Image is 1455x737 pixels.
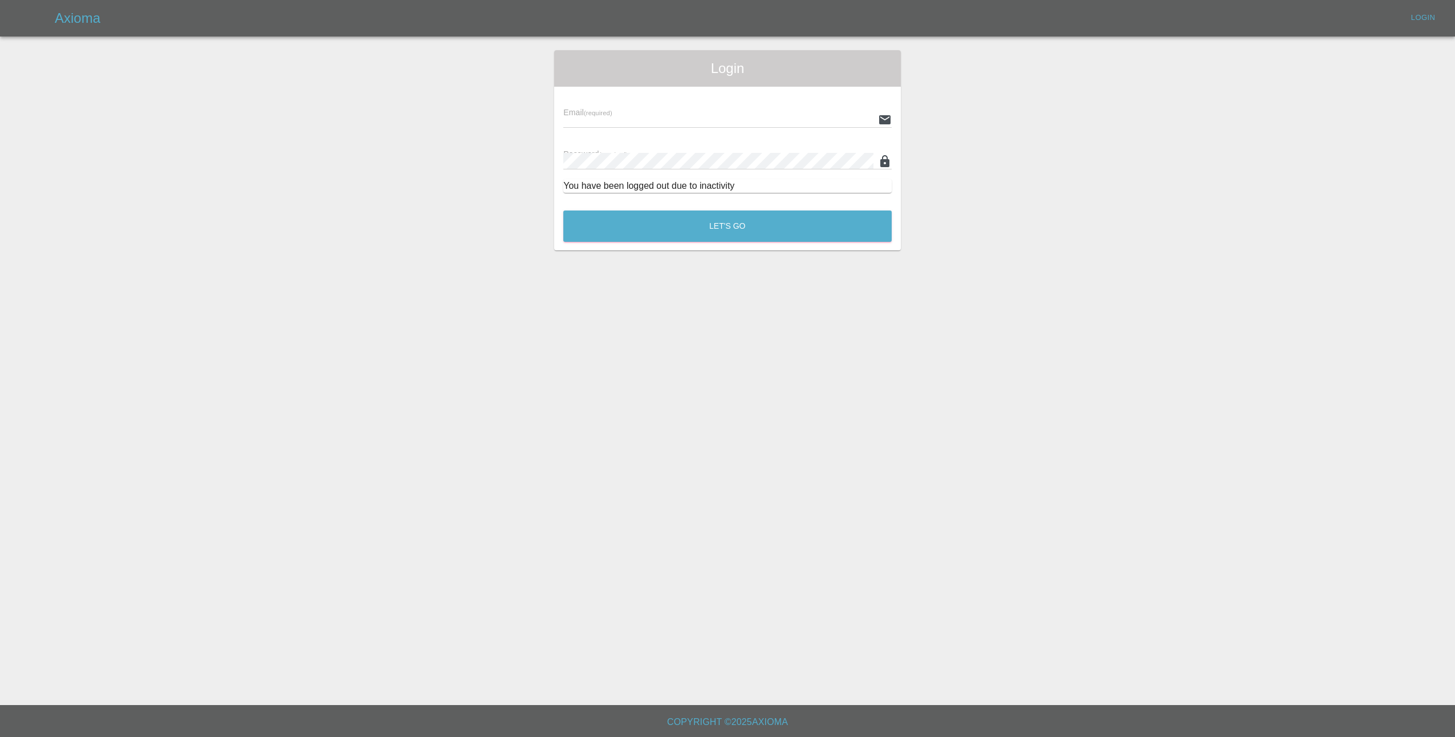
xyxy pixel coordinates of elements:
[563,149,627,159] span: Password
[563,59,892,78] span: Login
[9,714,1446,730] h6: Copyright © 2025 Axioma
[1405,9,1441,27] a: Login
[563,179,892,193] div: You have been logged out due to inactivity
[584,110,612,116] small: (required)
[563,108,612,117] span: Email
[563,210,892,242] button: Let's Go
[599,151,628,158] small: (required)
[55,9,100,27] h5: Axioma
